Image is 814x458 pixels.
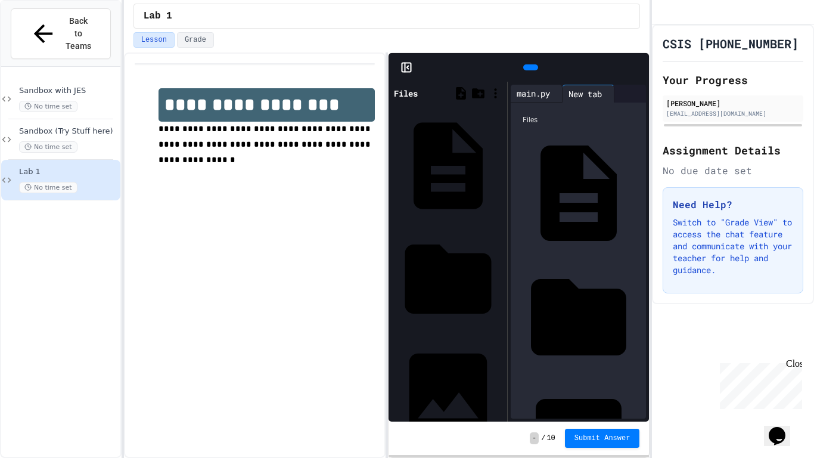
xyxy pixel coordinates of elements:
[5,5,82,76] div: Chat with us now!Close
[663,35,799,52] h1: CSIS [PHONE_NUMBER]
[663,163,803,178] div: No due date set
[666,109,800,118] div: [EMAIL_ADDRESS][DOMAIN_NAME]
[666,98,800,109] div: [PERSON_NAME]
[64,15,92,52] span: Back to Teams
[565,429,640,448] button: Submit Answer
[764,410,802,446] iframe: chat widget
[133,32,175,48] button: Lesson
[574,434,630,443] span: Submit Answer
[144,9,172,23] span: Lab 1
[563,85,614,103] div: New tab
[673,197,793,212] h3: Need Help?
[19,86,118,96] span: Sandbox with JES
[19,126,118,137] span: Sandbox (Try Stuff here)
[673,216,793,276] p: Switch to "Grade View" to access the chat feature and communicate with your teacher for help and ...
[530,432,539,444] span: -
[517,109,640,131] div: Files
[19,141,77,153] span: No time set
[663,72,803,88] h2: Your Progress
[177,32,214,48] button: Grade
[663,142,803,159] h2: Assignment Details
[11,8,111,59] button: Back to Teams
[511,87,556,100] div: main.py
[19,101,77,112] span: No time set
[715,358,802,409] iframe: chat widget
[546,434,555,443] span: 10
[19,182,77,193] span: No time set
[541,434,545,443] span: /
[563,88,608,100] div: New tab
[19,167,118,177] span: Lab 1
[511,85,563,103] div: main.py
[394,87,418,100] div: Files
